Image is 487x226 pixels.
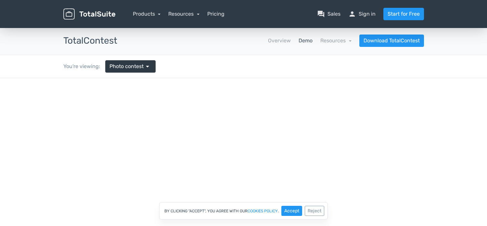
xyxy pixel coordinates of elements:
a: Download TotalContest [359,35,424,47]
span: arrow_drop_down [144,63,151,70]
a: Start for Free [383,8,424,20]
a: Demo [299,37,313,45]
button: Reject [305,206,324,216]
a: personSign in [348,10,376,18]
a: Resources [320,37,352,44]
a: Overview [268,37,291,45]
div: You're viewing: [63,63,105,70]
img: TotalSuite for WordPress [63,8,115,20]
a: question_answerSales [317,10,340,18]
span: person [348,10,356,18]
a: Products [133,11,161,17]
h3: TotalContest [63,36,117,46]
a: cookies policy [248,209,278,213]
span: question_answer [317,10,325,18]
a: Photo contest arrow_drop_down [105,60,156,73]
div: By clicking "Accept", you agree with our . [159,202,328,219]
a: Resources [168,11,199,17]
button: Accept [281,206,302,216]
a: Pricing [207,10,224,18]
span: Photo contest [109,63,144,70]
